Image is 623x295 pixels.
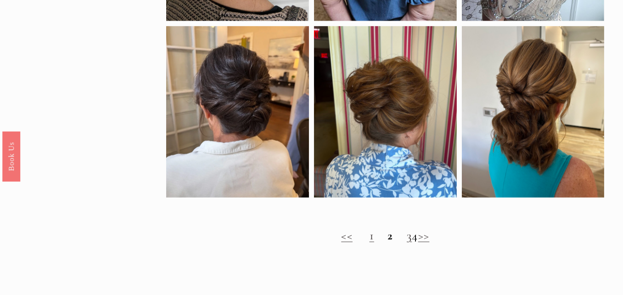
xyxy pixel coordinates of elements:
[166,228,604,243] h2: 4
[387,228,393,243] strong: 2
[341,228,353,243] a: <<
[2,131,20,182] a: Book Us
[370,228,374,243] a: 1
[418,228,430,243] a: >>
[407,228,412,243] a: 3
